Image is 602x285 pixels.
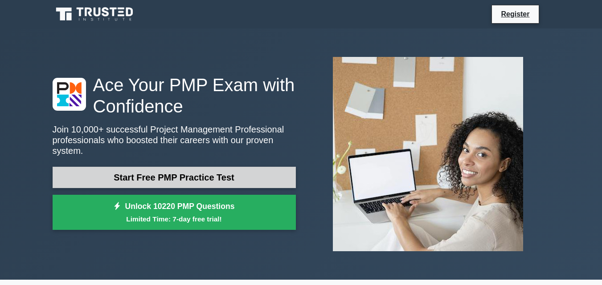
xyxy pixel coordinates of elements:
[496,8,535,20] a: Register
[64,214,285,224] small: Limited Time: 7-day free trial!
[53,167,296,188] a: Start Free PMP Practice Test
[53,74,296,117] h1: Ace Your PMP Exam with Confidence
[53,195,296,230] a: Unlock 10220 PMP QuestionsLimited Time: 7-day free trial!
[53,124,296,156] p: Join 10,000+ successful Project Management Professional professionals who boosted their careers w...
